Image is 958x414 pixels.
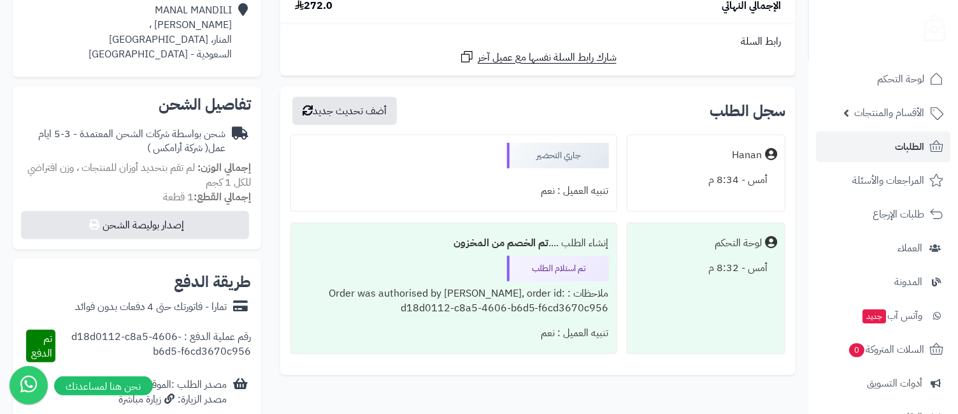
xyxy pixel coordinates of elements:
div: رقم عملية الدفع : d18d0112-c8a5-4606-b6d5-f6cd3670c956 [55,330,251,363]
span: وآتس آب [861,307,922,325]
div: تم استلام الطلب [507,256,609,281]
span: السلات المتروكة [848,341,924,359]
div: أمس - 8:32 م [635,256,777,281]
span: الطلبات [895,138,924,156]
a: شارك رابط السلة نفسها مع عميل آخر [459,49,617,65]
a: السلات المتروكة0 [816,334,950,365]
h3: سجل الطلب [710,103,785,119]
small: 1 قطعة [163,189,251,205]
div: تنبيه العميل : نعم [299,179,609,203]
a: الطلبات [816,131,950,162]
div: تنبيه العميل : نعم [299,321,609,346]
button: إصدار بوليصة الشحن [21,211,249,239]
img: logo [915,10,946,41]
span: لم تقم بتحديد أوزان للمنتجات ، وزن افتراضي للكل 1 كجم [27,160,251,190]
h2: طريقة الدفع [174,274,251,290]
div: Hanan [732,148,762,163]
div: MANAL MANDILI [PERSON_NAME] ، المنار، [GEOGRAPHIC_DATA] السعودية - [GEOGRAPHIC_DATA] [89,3,232,61]
strong: إجمالي الوزن: [197,160,251,175]
div: لوحة التحكم [715,236,762,251]
span: 0 [849,343,864,357]
a: أدوات التسويق [816,368,950,399]
span: طلبات الإرجاع [873,205,924,223]
div: جاري التحضير [507,143,609,168]
a: العملاء [816,233,950,263]
div: تمارا - فاتورتك حتى 4 دفعات بدون فوائد [75,300,227,314]
h2: تفاصيل الشحن [23,97,251,112]
span: جديد [862,309,886,323]
div: مصدر الطلب :الموقع الإلكتروني [111,378,227,407]
b: تم الخصم من المخزون [454,235,549,251]
a: لوحة التحكم [816,64,950,94]
button: أضف تحديث جديد [292,97,397,125]
div: إنشاء الطلب .... [299,231,609,256]
span: المدونة [894,273,922,291]
a: المراجعات والأسئلة [816,165,950,196]
div: مصدر الزيارة: زيارة مباشرة [111,392,227,407]
a: طلبات الإرجاع [816,199,950,230]
strong: إجمالي القطع: [194,189,251,205]
span: المراجعات والأسئلة [852,172,924,189]
div: ملاحظات : Order was authorised by [PERSON_NAME], order id: d18d0112-c8a5-4606-b6d5-f6cd3670c956 [299,281,609,321]
span: شارك رابط السلة نفسها مع عميل آخر [478,50,617,65]
div: شحن بواسطة شركات الشحن المعتمدة - 3-5 ايام عمل [23,127,225,156]
span: الأقسام والمنتجات [854,104,924,122]
span: أدوات التسويق [867,374,922,392]
div: أمس - 8:34 م [635,168,777,193]
a: وآتس آبجديد [816,300,950,331]
span: تم الدفع [31,331,52,361]
a: المدونة [816,267,950,297]
div: رابط السلة [285,34,790,49]
span: لوحة التحكم [877,70,924,88]
span: ( شركة أرامكس ) [147,140,208,156]
span: العملاء [897,239,922,257]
